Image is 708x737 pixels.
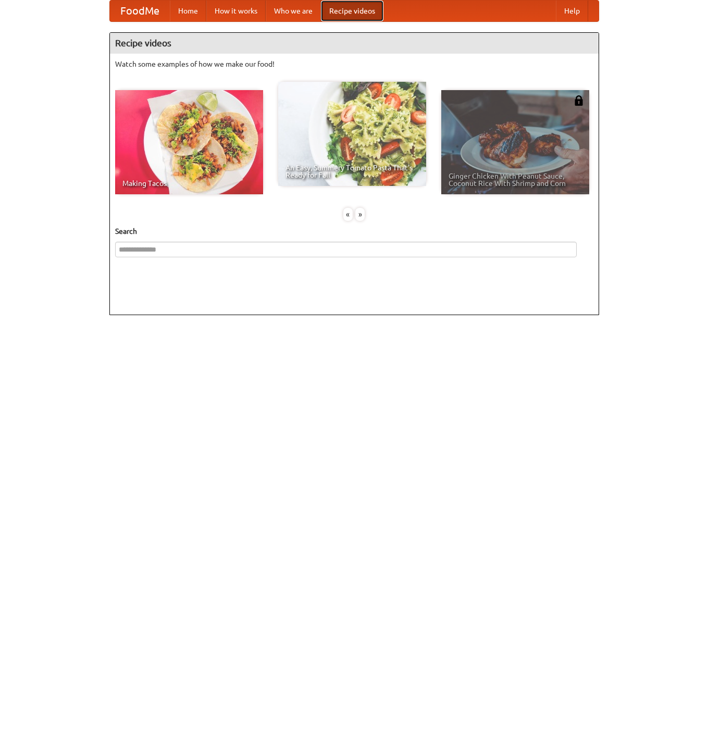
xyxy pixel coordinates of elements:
div: « [343,208,353,221]
img: 483408.png [574,95,584,106]
a: Home [170,1,206,21]
a: Who we are [266,1,321,21]
a: Making Tacos [115,90,263,194]
h5: Search [115,226,593,236]
div: » [355,208,365,221]
a: FoodMe [110,1,170,21]
span: Making Tacos [122,180,256,187]
a: Recipe videos [321,1,383,21]
h4: Recipe videos [110,33,599,54]
a: An Easy, Summery Tomato Pasta That's Ready for Fall [278,82,426,186]
p: Watch some examples of how we make our food! [115,59,593,69]
span: An Easy, Summery Tomato Pasta That's Ready for Fall [285,164,419,179]
a: How it works [206,1,266,21]
a: Help [556,1,588,21]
